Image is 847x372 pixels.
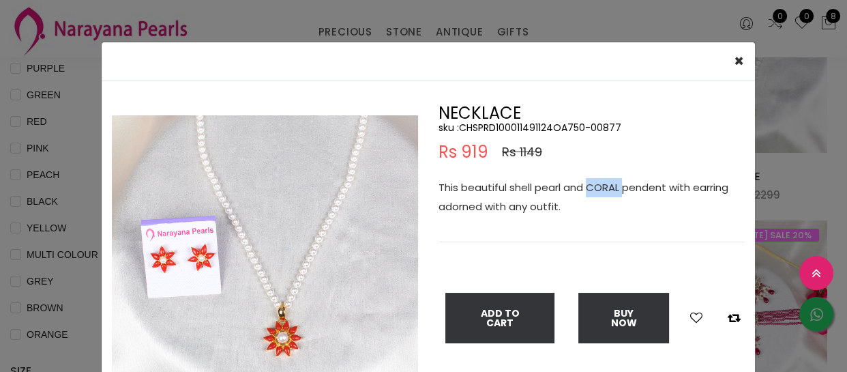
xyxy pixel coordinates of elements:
[578,293,669,343] button: Buy Now
[439,121,745,134] h5: sku : CHSPRD100011491124OA750-00877
[502,144,542,160] span: Rs 1149
[439,105,745,121] h2: NECKLACE
[439,178,745,216] p: This beautiful shell pearl and CORAL pendent with earring adorned with any outfit.
[439,144,488,160] span: Rs 919
[686,309,707,327] button: Add to wishlist
[734,50,744,72] span: ×
[445,293,554,343] button: Add To Cart
[724,309,745,327] button: Add to compare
